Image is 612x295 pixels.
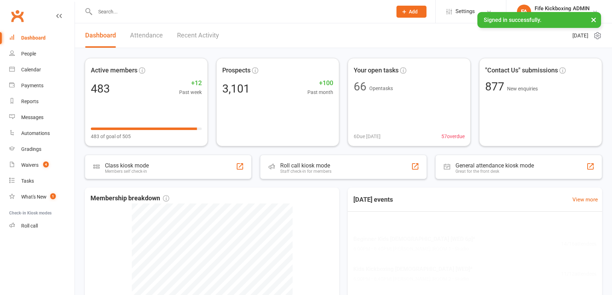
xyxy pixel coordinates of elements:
[572,31,588,40] span: [DATE]
[455,169,534,174] div: Great for the front desk
[353,265,472,274] span: Kids Kickboxing [DEMOGRAPHIC_DATA] [WED]*
[21,83,43,88] div: Payments
[50,193,56,199] span: 1
[130,23,163,48] a: Attendance
[21,130,50,136] div: Automations
[280,169,331,174] div: Staff check-in for members
[307,78,333,88] span: +100
[348,193,399,206] h3: [DATE] events
[572,195,598,204] a: View more
[353,245,475,253] span: 6:00PM - 6:45PM | [PERSON_NAME] | ROOM 1 - Studio
[43,161,49,167] span: 4
[21,178,34,184] div: Tasks
[409,9,418,14] span: Add
[280,162,331,169] div: Roll call kiosk mode
[455,4,475,19] span: Settings
[21,162,39,168] div: Waivers
[8,7,26,25] a: Clubworx
[9,157,75,173] a: Waivers 4
[484,17,541,23] span: Signed in successfully.
[535,12,590,18] div: Fife Kickboxing
[587,12,600,27] button: ×
[21,99,39,104] div: Reports
[9,110,75,125] a: Messages
[9,62,75,78] a: Calendar
[9,125,75,141] a: Automations
[91,65,137,76] span: Active members
[21,114,43,120] div: Messages
[9,94,75,110] a: Reports
[85,23,116,48] a: Dashboard
[177,23,219,48] a: Recent Activity
[21,51,36,57] div: People
[441,132,465,140] span: 57 overdue
[561,270,596,277] span: 11 / 12 attendees
[535,5,590,12] div: Fife Kickboxing ADMIN
[485,80,507,93] span: 877
[507,86,538,92] span: New enquiries
[21,194,47,200] div: What's New
[307,88,333,96] span: Past month
[9,30,75,46] a: Dashboard
[354,132,381,140] span: 6 Due [DATE]
[9,173,75,189] a: Tasks
[396,6,426,18] button: Add
[21,146,41,152] div: Gradings
[9,46,75,62] a: People
[9,78,75,94] a: Payments
[91,132,131,140] span: 483 of goal of 505
[105,169,149,174] div: Members self check-in
[561,240,596,247] span: 14 / 16 attendees
[21,223,38,229] div: Roll call
[21,67,41,72] div: Calendar
[91,83,110,94] div: 483
[9,218,75,234] a: Roll call
[222,83,250,94] div: 3,101
[369,85,393,91] span: Open tasks
[179,78,202,88] span: +12
[105,162,149,169] div: Class kiosk mode
[354,65,399,76] span: Your open tasks
[222,65,251,76] span: Prospects
[353,235,475,244] span: Beginner Kids [DEMOGRAPHIC_DATA] [WED 6p]*
[485,65,558,76] span: "Contact Us" submissions
[179,88,202,96] span: Past week
[9,141,75,157] a: Gradings
[354,81,366,92] div: 66
[21,35,46,41] div: Dashboard
[90,193,169,203] span: Membership breakdown
[93,7,387,17] input: Search...
[517,5,531,19] div: FA
[455,162,534,169] div: General attendance kiosk mode
[353,275,472,283] span: 6:00PM - 6:45PM | [PERSON_NAME] | ROOM 2 - Studio
[9,189,75,205] a: What's New1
